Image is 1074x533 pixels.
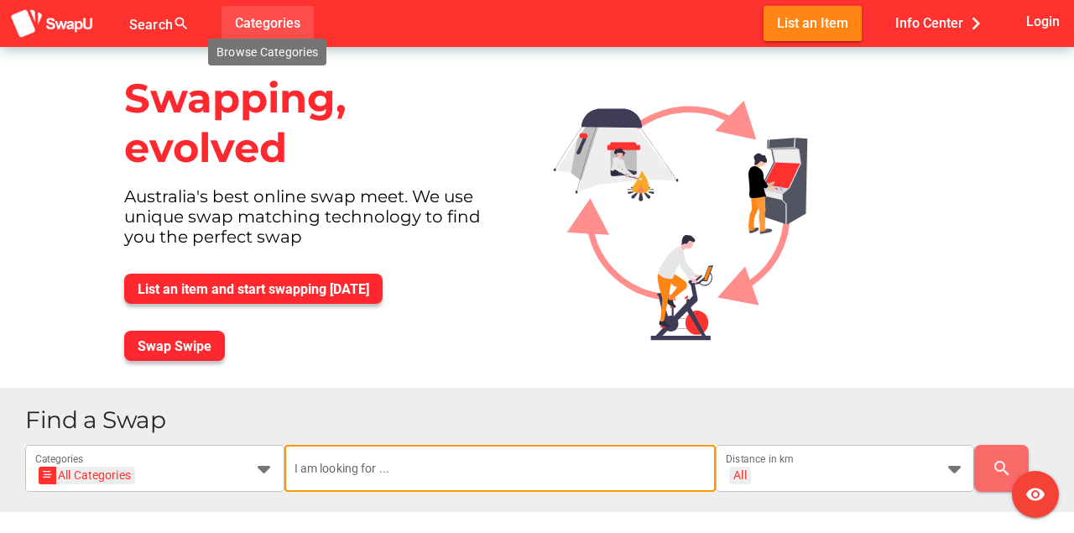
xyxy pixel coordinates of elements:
h1: Find a Swap [25,408,1061,432]
img: Graphic.svg [540,47,848,360]
button: Login [1023,6,1064,37]
span: Login [1026,10,1060,33]
i: chevron_right [963,11,988,36]
div: All Categories [44,467,131,484]
i: search [992,458,1012,478]
span: Info Center [895,9,988,37]
button: Swap Swipe [124,331,225,361]
span: List an Item [777,12,848,34]
a: Categories [222,14,314,30]
button: List an Item [764,6,862,40]
input: I am looking for ... [295,445,706,492]
span: List an item and start swapping [DATE] [138,281,369,297]
button: Categories [222,6,314,40]
span: Swap Swipe [138,338,211,354]
div: All [733,468,746,483]
button: Info Center [882,6,1002,40]
i: false [210,13,230,34]
button: List an item and start swapping [DATE] [124,274,383,304]
i: visibility [1025,484,1045,504]
span: Categories [235,9,300,37]
div: Australia's best online swap meet. We use unique swap matching technology to find you the perfect... [111,186,527,260]
img: aSD8y5uGLpzPJLYTcYcjNu3laj1c05W5KWf0Ds+Za8uybjssssuu+yyyy677LKX2n+PWMSDJ9a87AAAAABJRU5ErkJggg== [10,8,94,39]
div: Swapping, evolved [111,60,527,186]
